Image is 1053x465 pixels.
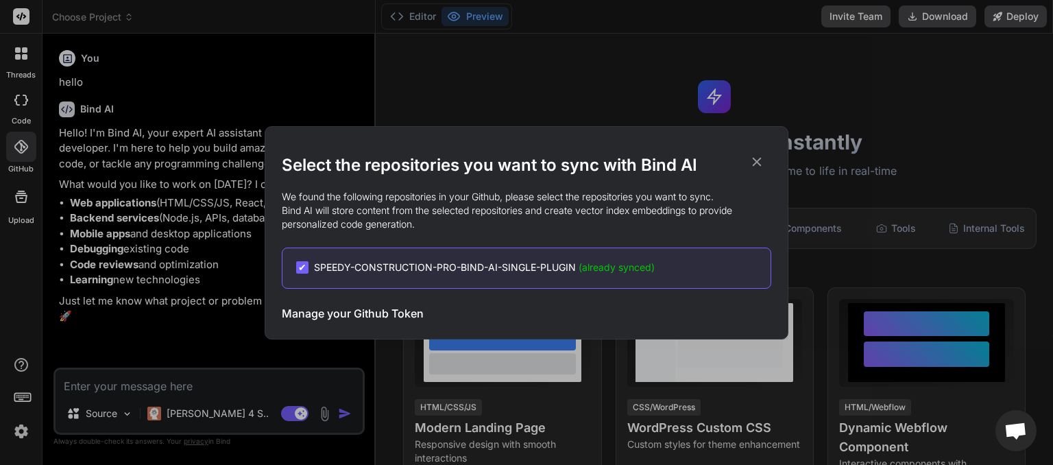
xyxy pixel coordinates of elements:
h3: Manage your Github Token [282,305,424,322]
span: (already synced) [579,261,655,273]
h2: Select the repositories you want to sync with Bind AI [282,154,771,176]
span: SPEEDY-CONSTRUCTION-PRO-BIND-AI-SINGLE-PLUGIN [314,261,655,274]
a: Open chat [995,410,1037,451]
span: ✔ [298,261,306,274]
p: We found the following repositories in your Github, please select the repositories you want to sy... [282,190,771,231]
